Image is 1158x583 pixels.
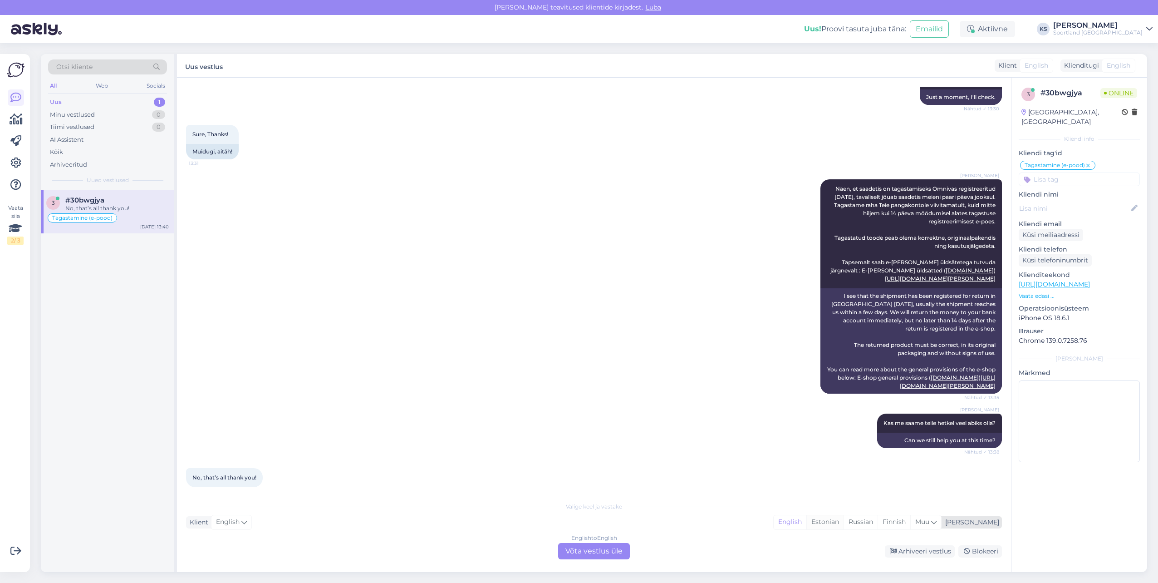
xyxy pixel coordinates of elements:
[65,204,169,212] div: No, that’s all thank you!
[1053,29,1143,36] div: Sportland [GEOGRAPHIC_DATA]
[186,503,1002,511] div: Valige keel ja vastake
[931,374,979,381] a: [DOMAIN_NAME]
[964,449,999,455] span: Nähtud ✓ 13:38
[50,148,63,157] div: Kõik
[1019,190,1140,199] p: Kliendi nimi
[1019,270,1140,280] p: Klienditeekond
[1019,229,1083,241] div: Küsi meiliaadressi
[50,98,62,107] div: Uus
[1019,254,1092,267] div: Küsi telefoninumbrit
[50,110,95,119] div: Minu vestlused
[1100,88,1137,98] span: Online
[804,24,906,35] div: Proovi tasuta juba täna:
[958,545,1002,558] div: Blokeeri
[806,515,844,529] div: Estonian
[1053,22,1143,29] div: [PERSON_NAME]
[1019,368,1140,378] p: Märkmed
[878,515,910,529] div: Finnish
[910,20,949,38] button: Emailid
[87,176,129,184] span: Uued vestlused
[1037,23,1050,35] div: KS
[964,105,999,112] span: Nähtud ✓ 13:30
[1019,245,1140,254] p: Kliendi telefon
[643,3,664,11] span: Luba
[56,62,93,72] span: Otsi kliente
[844,515,878,529] div: Russian
[152,110,165,119] div: 0
[1019,148,1140,158] p: Kliendi tag'id
[7,237,24,245] div: 2 / 3
[960,406,999,413] span: [PERSON_NAME]
[1019,135,1140,143] div: Kliendi info
[7,61,25,79] img: Askly Logo
[1107,61,1130,70] span: English
[7,204,24,245] div: Vaata siia
[1025,61,1048,70] span: English
[186,144,239,159] div: Muidugi, aitäh!
[192,474,256,481] span: No, that’s all thank you!
[192,131,228,138] span: Sure, Thanks!
[885,545,955,558] div: Arhiveeri vestlus
[1053,22,1153,36] a: [PERSON_NAME]Sportland [GEOGRAPHIC_DATA]
[48,80,59,92] div: All
[1021,108,1122,127] div: [GEOGRAPHIC_DATA], [GEOGRAPHIC_DATA]
[52,199,55,206] span: 3
[1040,88,1100,99] div: # 30bwgjya
[94,80,110,92] div: Web
[877,433,1002,448] div: Can we still help you at this time?
[189,160,223,167] span: 13:31
[942,518,999,527] div: [PERSON_NAME]
[52,215,113,221] span: Tagastamine (e-pood)
[830,185,997,282] span: Näen, et saadetis on tagastamiseks Omnivas registreeritud [DATE], tavaliselt jõuab saadetis meien...
[1019,173,1140,186] input: Lisa tag
[1019,203,1129,213] input: Lisa nimi
[960,172,999,179] span: [PERSON_NAME]
[1019,304,1140,313] p: Operatsioonisüsteem
[1060,61,1099,70] div: Klienditugi
[50,160,87,169] div: Arhiveeritud
[774,515,806,529] div: English
[152,123,165,132] div: 0
[50,123,94,132] div: Tiimi vestlused
[186,518,208,527] div: Klient
[216,517,240,527] span: English
[571,534,617,542] div: English to English
[915,518,929,526] span: Muu
[185,59,223,72] label: Uus vestlus
[1019,355,1140,363] div: [PERSON_NAME]
[885,275,996,282] a: [URL][DOMAIN_NAME][PERSON_NAME]
[1019,326,1140,336] p: Brauser
[558,543,630,559] div: Võta vestlus üle
[1019,336,1140,346] p: Chrome 139.0.7258.76
[65,196,104,204] span: #30bwgjya
[140,223,169,230] div: [DATE] 13:40
[1019,313,1140,323] p: iPhone OS 18.6.1
[1019,292,1140,300] p: Vaata edasi ...
[946,267,994,274] a: [DOMAIN_NAME]
[1025,163,1085,168] span: Tagastamine (e-pood)
[189,488,223,494] span: 13:40
[820,288,1002,394] div: I see that the shipment has been registered for return in [GEOGRAPHIC_DATA] [DATE], usually the s...
[960,21,1015,37] div: Aktiivne
[154,98,165,107] div: 1
[145,80,167,92] div: Socials
[920,89,1002,105] div: Just a moment, I'll check.
[964,394,999,401] span: Nähtud ✓ 13:35
[995,61,1017,70] div: Klient
[804,25,821,33] b: Uus!
[1019,280,1090,288] a: [URL][DOMAIN_NAME]
[883,420,996,426] span: Kas me saame teile hetkel veel abiks olla?
[50,135,83,144] div: AI Assistent
[1019,219,1140,229] p: Kliendi email
[1027,91,1030,98] span: 3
